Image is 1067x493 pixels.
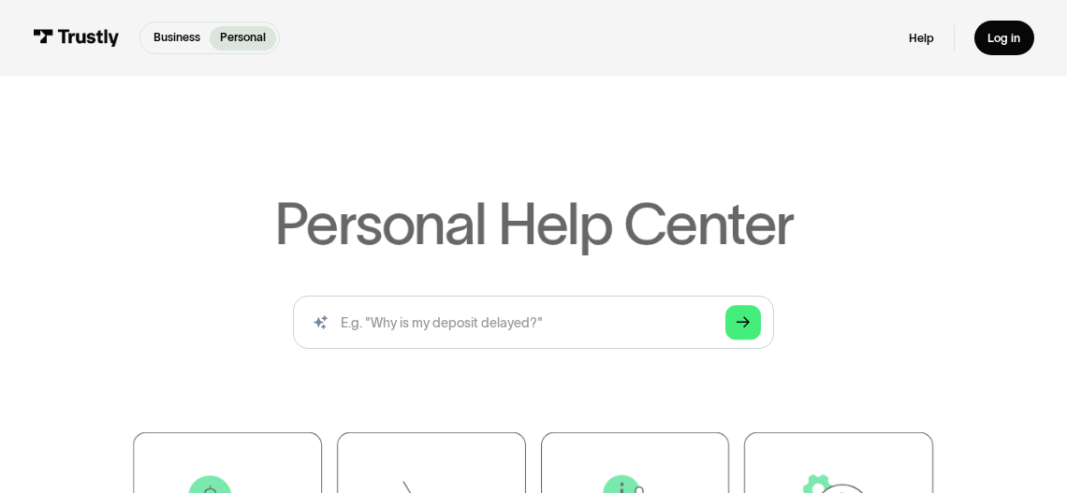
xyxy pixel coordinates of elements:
[33,29,119,47] img: Trustly Logo
[293,296,774,349] form: Search
[974,21,1033,55] a: Log in
[153,29,200,47] p: Business
[987,31,1020,46] div: Log in
[293,296,774,349] input: search
[210,26,275,51] a: Personal
[220,29,266,47] p: Personal
[274,196,794,254] h1: Personal Help Center
[143,26,210,51] a: Business
[909,31,934,46] a: Help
